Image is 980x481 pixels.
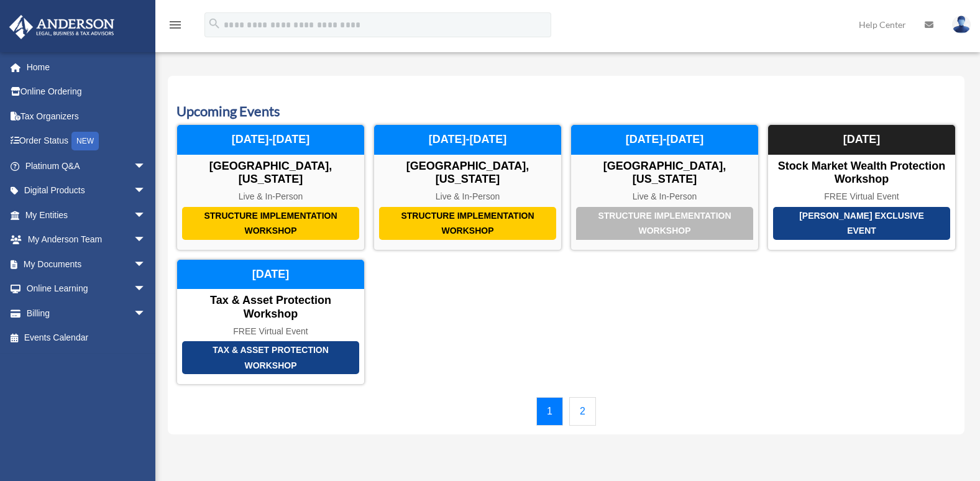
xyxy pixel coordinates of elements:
span: arrow_drop_down [134,178,158,204]
a: Home [9,55,165,80]
span: arrow_drop_down [134,203,158,228]
div: [DATE]-[DATE] [571,125,758,155]
a: [PERSON_NAME] Exclusive Event Stock Market Wealth Protection Workshop FREE Virtual Event [DATE] [767,124,956,250]
span: arrow_drop_down [134,227,158,253]
div: [DATE]-[DATE] [374,125,561,155]
a: Tax Organizers [9,104,165,129]
div: NEW [71,132,99,150]
a: Order StatusNEW [9,129,165,154]
a: My Entitiesarrow_drop_down [9,203,165,227]
div: Live & In-Person [571,191,758,202]
a: Events Calendar [9,326,158,350]
i: search [208,17,221,30]
i: menu [168,17,183,32]
a: My Documentsarrow_drop_down [9,252,165,277]
a: Online Learningarrow_drop_down [9,277,165,301]
div: Structure Implementation Workshop [182,207,359,240]
div: FREE Virtual Event [177,326,364,337]
div: [PERSON_NAME] Exclusive Event [773,207,950,240]
a: Platinum Q&Aarrow_drop_down [9,153,165,178]
div: [DATE] [177,260,364,290]
div: Live & In-Person [374,191,561,202]
span: arrow_drop_down [134,153,158,179]
div: Tax & Asset Protection Workshop [182,341,359,374]
span: arrow_drop_down [134,301,158,326]
a: Tax & Asset Protection Workshop Tax & Asset Protection Workshop FREE Virtual Event [DATE] [176,259,365,385]
div: Tax & Asset Protection Workshop [177,294,364,321]
h3: Upcoming Events [176,102,956,121]
div: [DATE] [768,125,955,155]
div: [GEOGRAPHIC_DATA], [US_STATE] [177,160,364,186]
div: [DATE]-[DATE] [177,125,364,155]
a: Structure Implementation Workshop [GEOGRAPHIC_DATA], [US_STATE] Live & In-Person [DATE]-[DATE] [176,124,365,250]
div: [GEOGRAPHIC_DATA], [US_STATE] [374,160,561,186]
span: arrow_drop_down [134,277,158,302]
a: Digital Productsarrow_drop_down [9,178,165,203]
a: 2 [569,397,596,426]
a: Structure Implementation Workshop [GEOGRAPHIC_DATA], [US_STATE] Live & In-Person [DATE]-[DATE] [570,124,759,250]
img: Anderson Advisors Platinum Portal [6,15,118,39]
div: FREE Virtual Event [768,191,955,202]
div: Live & In-Person [177,191,364,202]
span: arrow_drop_down [134,252,158,277]
a: menu [168,22,183,32]
div: Stock Market Wealth Protection Workshop [768,160,955,186]
div: Structure Implementation Workshop [576,207,753,240]
a: Structure Implementation Workshop [GEOGRAPHIC_DATA], [US_STATE] Live & In-Person [DATE]-[DATE] [373,124,562,250]
img: User Pic [952,16,971,34]
div: Structure Implementation Workshop [379,207,556,240]
a: Online Ordering [9,80,165,104]
a: Billingarrow_drop_down [9,301,165,326]
a: My Anderson Teamarrow_drop_down [9,227,165,252]
div: [GEOGRAPHIC_DATA], [US_STATE] [571,160,758,186]
a: 1 [536,397,563,426]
